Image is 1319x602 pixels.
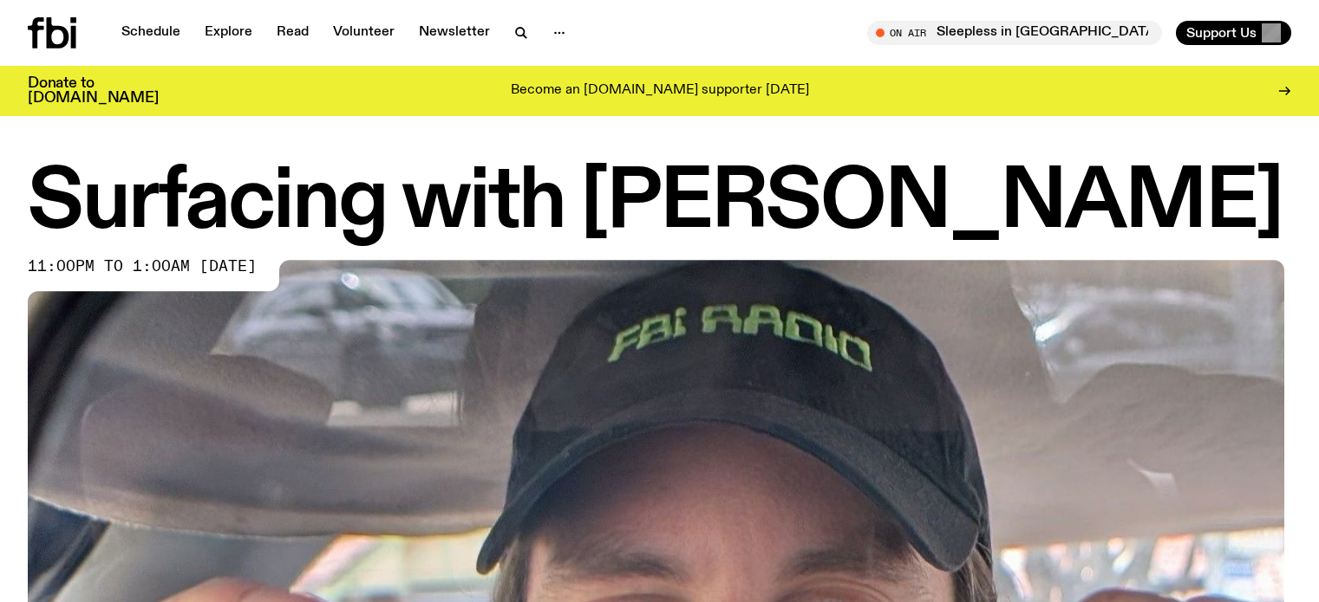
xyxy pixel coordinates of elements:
[1176,21,1291,45] button: Support Us
[323,21,405,45] a: Volunteer
[28,76,159,106] h3: Donate to [DOMAIN_NAME]
[266,21,319,45] a: Read
[194,21,263,45] a: Explore
[28,260,257,274] span: 11:00pm to 1:00am [DATE]
[111,21,191,45] a: Schedule
[408,21,500,45] a: Newsletter
[28,165,1291,243] h1: Surfacing with [PERSON_NAME]
[511,83,809,99] p: Become an [DOMAIN_NAME] supporter [DATE]
[1186,25,1257,41] span: Support Us
[867,21,1162,45] button: On AirSleepless in [GEOGRAPHIC_DATA]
